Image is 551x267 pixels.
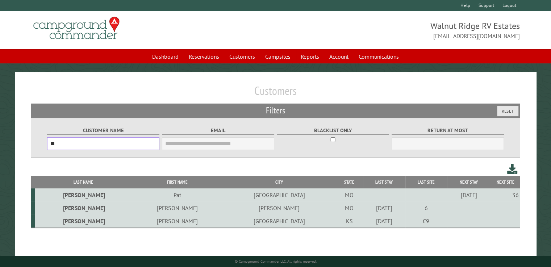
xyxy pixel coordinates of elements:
[354,50,403,63] a: Communications
[276,20,520,40] span: Walnut Ridge RV Estates [EMAIL_ADDRESS][DOMAIN_NAME]
[336,201,363,214] td: MO
[405,176,447,188] th: Last Site
[392,126,504,135] label: Return at most
[336,188,363,201] td: MO
[405,201,447,214] td: 6
[31,84,520,104] h1: Customers
[35,188,132,201] td: [PERSON_NAME]
[223,214,336,228] td: [GEOGRAPHIC_DATA]
[336,176,363,188] th: State
[235,259,317,264] small: © Campground Commander LLC. All rights reserved.
[405,214,447,228] td: C9
[296,50,323,63] a: Reports
[491,176,520,188] th: Next Site
[223,176,336,188] th: City
[507,162,518,176] a: Download this customer list (.csv)
[364,204,404,212] div: [DATE]
[47,126,160,135] label: Customer Name
[277,126,389,135] label: Blacklist only
[35,176,132,188] th: Last Name
[132,188,223,201] td: Pat
[148,50,183,63] a: Dashboard
[447,176,491,188] th: Next Stay
[223,188,336,201] td: [GEOGRAPHIC_DATA]
[132,214,223,228] td: [PERSON_NAME]
[325,50,353,63] a: Account
[363,176,405,188] th: Last Stay
[225,50,259,63] a: Customers
[31,104,520,117] h2: Filters
[162,126,275,135] label: Email
[261,50,295,63] a: Campsites
[35,201,132,214] td: [PERSON_NAME]
[184,50,224,63] a: Reservations
[132,176,223,188] th: First Name
[336,214,363,228] td: KS
[132,201,223,214] td: [PERSON_NAME]
[223,201,336,214] td: [PERSON_NAME]
[491,188,520,201] td: 36
[364,217,404,225] div: [DATE]
[497,106,518,116] button: Reset
[31,14,122,42] img: Campground Commander
[448,191,490,199] div: [DATE]
[35,214,132,228] td: [PERSON_NAME]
